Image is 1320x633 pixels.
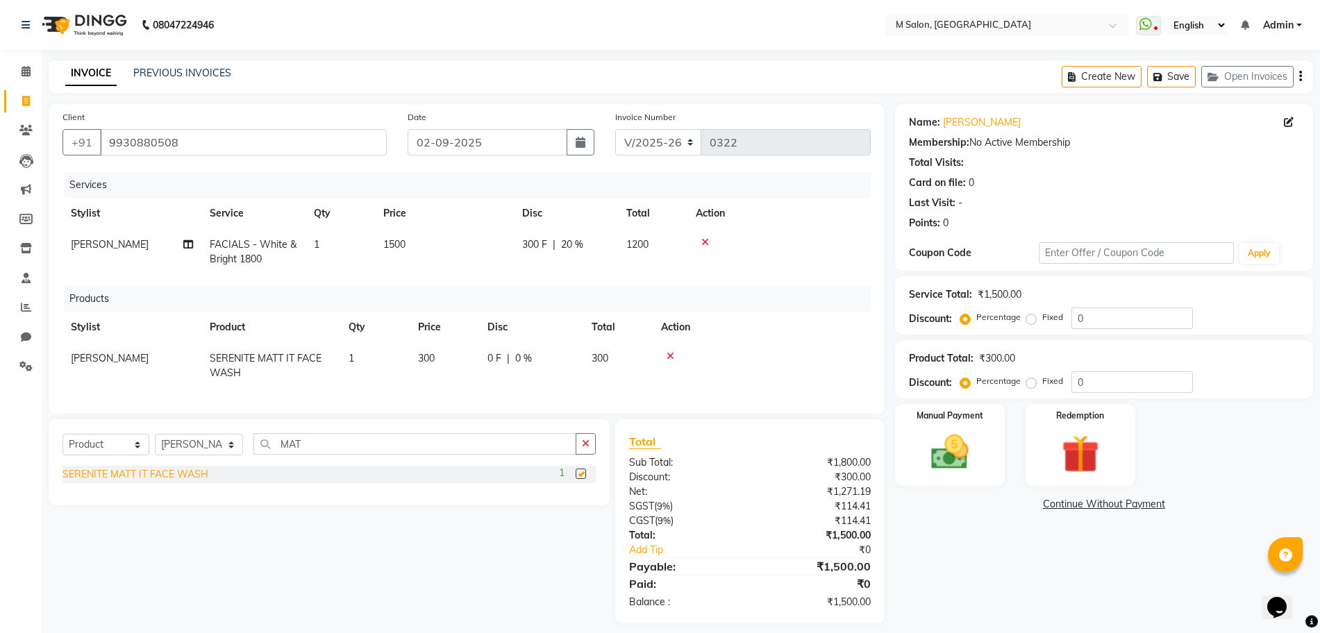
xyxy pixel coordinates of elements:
span: 300 [418,352,435,364]
div: Payable: [619,558,750,575]
div: Discount: [619,470,750,484]
th: Total [583,312,653,343]
button: Apply [1239,243,1279,264]
th: Stylist [62,198,201,229]
span: FACIALS - White & Bright 1800 [210,238,296,265]
div: Card on file: [909,176,966,190]
label: Manual Payment [917,410,983,422]
div: ( ) [619,499,750,514]
th: Total [618,198,687,229]
span: 9% [658,515,671,526]
span: Admin [1263,18,1294,33]
span: SGST [629,500,654,512]
div: Product Total: [909,351,974,366]
th: Action [687,198,871,229]
div: Total: [619,528,750,543]
span: SERENITE MATT IT FACE WASH [210,352,321,379]
div: Paid: [619,575,750,592]
div: - [958,196,962,210]
div: ₹1,500.00 [750,595,881,609]
th: Price [410,312,479,343]
span: 0 F [487,351,501,366]
div: 0 [943,216,949,230]
span: 1500 [383,238,406,251]
th: Stylist [62,312,201,343]
div: SERENITE MATT IT FACE WASH [62,467,208,482]
span: 300 F [522,237,547,252]
div: ( ) [619,514,750,528]
div: ₹1,500.00 [750,528,881,543]
div: No Active Membership [909,135,1299,150]
div: Service Total: [909,287,972,302]
label: Redemption [1056,410,1104,422]
span: CGST [629,514,655,527]
div: Net: [619,484,750,499]
input: Enter Offer / Coupon Code [1039,242,1234,264]
th: Price [375,198,514,229]
div: Points: [909,216,940,230]
th: Action [653,312,871,343]
span: 1 [559,466,565,480]
img: _gift.svg [1050,430,1111,478]
input: Search or Scan [253,433,576,455]
a: PREVIOUS INVOICES [133,67,231,79]
span: | [553,237,555,252]
span: 0 % [515,351,532,366]
th: Qty [306,198,375,229]
div: Sub Total: [619,455,750,470]
button: +91 [62,129,101,155]
img: _cash.svg [919,430,980,474]
label: Percentage [976,311,1021,323]
iframe: chat widget [1262,577,1306,619]
div: Coupon Code [909,246,1039,260]
span: Total [629,434,661,449]
div: Total Visits: [909,155,964,170]
div: Membership: [909,135,969,150]
a: Continue Without Payment [898,497,1310,512]
div: ₹1,500.00 [978,287,1021,302]
th: Disc [514,198,618,229]
button: Create New [1062,66,1142,87]
img: logo [35,6,131,44]
div: ₹1,500.00 [750,558,881,575]
div: Balance : [619,595,750,609]
button: Open Invoices [1201,66,1294,87]
div: ₹0 [771,543,881,557]
span: [PERSON_NAME] [71,352,149,364]
div: ₹300.00 [750,470,881,484]
a: Add Tip [619,543,772,557]
th: Disc [479,312,583,343]
span: 1 [314,238,319,251]
div: ₹300.00 [979,351,1015,366]
label: Fixed [1042,311,1063,323]
label: Invoice Number [615,111,676,124]
span: 9% [657,500,670,512]
th: Qty [340,312,410,343]
div: ₹1,271.19 [750,484,881,499]
div: Last Visit: [909,196,955,210]
label: Client [62,111,85,124]
div: Name: [909,115,940,130]
span: 1200 [626,238,649,251]
div: Services [64,172,881,198]
th: Product [201,312,340,343]
span: [PERSON_NAME] [71,238,149,251]
div: ₹1,800.00 [750,455,881,470]
label: Fixed [1042,375,1063,387]
label: Percentage [976,375,1021,387]
span: 20 % [561,237,583,252]
th: Service [201,198,306,229]
div: 0 [969,176,974,190]
button: Save [1147,66,1196,87]
label: Date [408,111,426,124]
span: 300 [592,352,608,364]
div: ₹114.41 [750,514,881,528]
a: [PERSON_NAME] [943,115,1021,130]
input: Search by Name/Mobile/Email/Code [100,129,387,155]
b: 08047224946 [153,6,214,44]
div: ₹114.41 [750,499,881,514]
span: | [507,351,510,366]
div: ₹0 [750,575,881,592]
span: 1 [349,352,354,364]
div: Discount: [909,375,952,390]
